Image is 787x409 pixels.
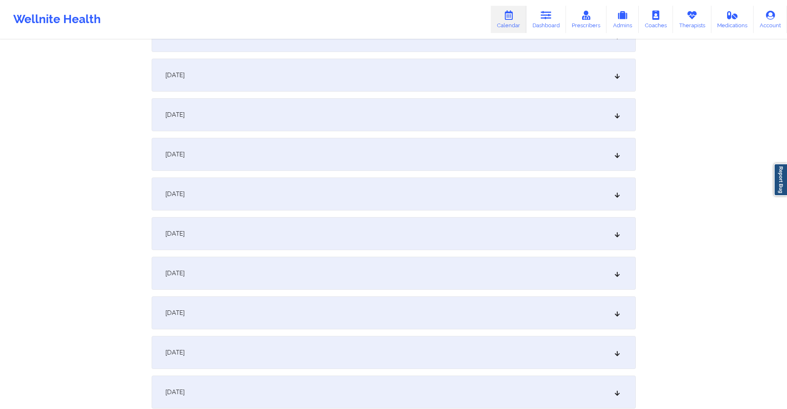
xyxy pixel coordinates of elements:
span: [DATE] [165,388,185,396]
span: [DATE] [165,348,185,357]
span: [DATE] [165,150,185,158]
a: Medications [711,6,754,33]
span: [DATE] [165,71,185,79]
a: Dashboard [526,6,566,33]
span: [DATE] [165,309,185,317]
a: Prescribers [566,6,607,33]
span: [DATE] [165,111,185,119]
a: Therapists [673,6,711,33]
span: [DATE] [165,190,185,198]
a: Calendar [491,6,526,33]
a: Coaches [639,6,673,33]
a: Report Bug [774,163,787,196]
a: Account [754,6,787,33]
span: [DATE] [165,229,185,238]
span: [DATE] [165,269,185,277]
a: Admins [606,6,639,33]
